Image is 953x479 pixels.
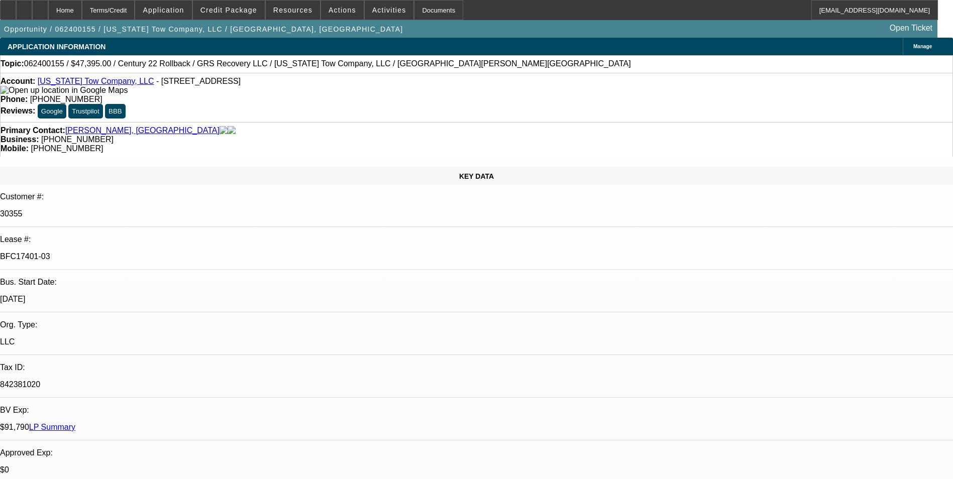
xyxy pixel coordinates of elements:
a: View Google Maps [1,86,128,94]
a: Open Ticket [886,20,936,37]
span: Opportunity / 062400155 / [US_STATE] Tow Company, LLC / [GEOGRAPHIC_DATA], [GEOGRAPHIC_DATA] [4,25,403,33]
span: APPLICATION INFORMATION [8,43,105,51]
span: - [STREET_ADDRESS] [156,77,241,85]
button: Google [38,104,66,118]
span: Application [143,6,184,14]
span: Actions [329,6,356,14]
button: Trustpilot [68,104,102,118]
span: [PHONE_NUMBER] [41,135,114,144]
a: LP Summary [29,423,75,431]
span: Manage [913,44,932,49]
button: Application [135,1,191,20]
img: Open up location in Google Maps [1,86,128,95]
a: [US_STATE] Tow Company, LLC [38,77,154,85]
img: linkedin-icon.png [228,126,236,135]
span: 062400155 / $47,395.00 / Century 22 Rollback / GRS Recovery LLC / [US_STATE] Tow Company, LLC / [... [24,59,631,68]
strong: Reviews: [1,106,35,115]
strong: Topic: [1,59,24,68]
button: BBB [105,104,126,118]
span: KEY DATA [459,172,494,180]
button: Credit Package [193,1,265,20]
span: Activities [372,6,406,14]
strong: Phone: [1,95,28,103]
span: [PHONE_NUMBER] [30,95,102,103]
a: [PERSON_NAME], [GEOGRAPHIC_DATA] [65,126,220,135]
span: [PHONE_NUMBER] [31,144,103,153]
button: Actions [321,1,364,20]
span: Resources [273,6,312,14]
strong: Business: [1,135,39,144]
strong: Account: [1,77,35,85]
strong: Primary Contact: [1,126,65,135]
button: Resources [266,1,320,20]
strong: Mobile: [1,144,29,153]
span: Credit Package [200,6,257,14]
button: Activities [365,1,414,20]
img: facebook-icon.png [220,126,228,135]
